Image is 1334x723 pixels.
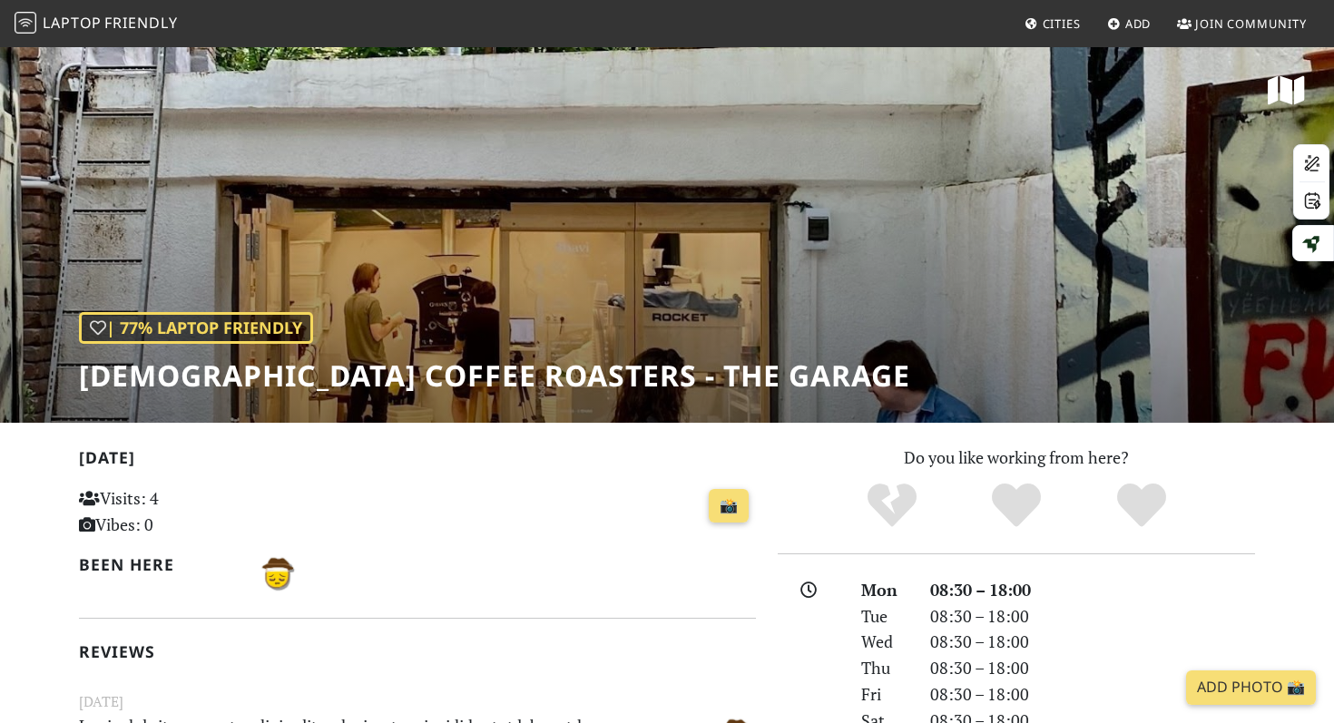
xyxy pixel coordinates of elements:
p: Do you like working from here? [778,445,1255,471]
div: 08:30 – 18:00 [919,655,1266,681]
div: No [829,481,955,531]
img: 3609-basel.jpg [254,552,298,595]
div: Mon [850,577,919,603]
h1: [DEMOGRAPHIC_DATA] Coffee Roasters - The Garage [79,358,910,393]
div: Tue [850,603,919,630]
div: Fri [850,681,919,708]
div: Thu [850,655,919,681]
div: Yes [954,481,1079,531]
div: 08:30 – 18:00 [919,577,1266,603]
p: Visits: 4 Vibes: 0 [79,485,290,538]
small: [DATE] [68,690,767,713]
div: 08:30 – 18:00 [919,681,1266,708]
span: Add [1125,15,1152,32]
a: LaptopFriendly LaptopFriendly [15,8,178,40]
span: Friendly [104,13,177,33]
div: 08:30 – 18:00 [919,629,1266,655]
h2: Been here [79,555,232,574]
span: Laptop [43,13,102,33]
h2: Reviews [79,642,756,661]
img: LaptopFriendly [15,12,36,34]
span: Join Community [1195,15,1307,32]
a: Join Community [1170,7,1314,40]
a: 📸 [709,489,749,523]
div: 08:30 – 18:00 [919,603,1266,630]
div: Wed [850,629,919,655]
span: Cities [1043,15,1081,32]
h2: [DATE] [79,448,756,474]
span: Basel B [254,561,298,582]
a: Add Photo 📸 [1186,670,1316,705]
div: | 77% Laptop Friendly [79,312,313,344]
a: Cities [1017,7,1088,40]
a: Add [1100,7,1159,40]
div: Definitely! [1079,481,1204,531]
